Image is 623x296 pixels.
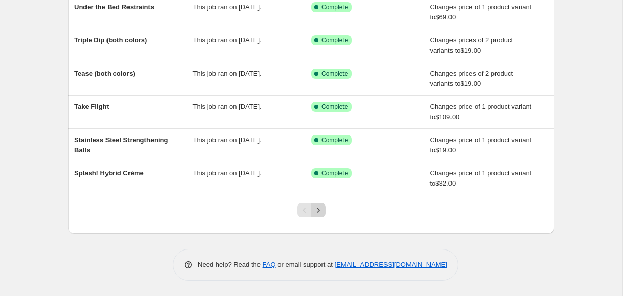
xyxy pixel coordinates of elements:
span: or email support at [276,261,335,268]
span: $19.00 [460,47,481,54]
span: Complete [321,70,348,78]
nav: Pagination [297,203,326,217]
span: Complete [321,36,348,44]
span: Changes price of 1 product variant to [430,136,532,154]
span: $19.00 [460,80,481,87]
span: $19.00 [435,146,456,154]
span: Complete [321,169,348,177]
span: Changes price of 1 product variant to [430,169,532,187]
span: This job ran on [DATE]. [193,70,262,77]
span: Tease (both colors) [74,70,135,77]
span: $69.00 [435,13,456,21]
span: $109.00 [435,113,459,121]
span: Complete [321,136,348,144]
span: Splash! Hybrid Crème [74,169,144,177]
span: Need help? Read the [198,261,263,268]
span: Take Flight [74,103,109,110]
span: Changes prices of 2 product variants to [430,70,513,87]
span: This job ran on [DATE]. [193,169,262,177]
a: [EMAIL_ADDRESS][DOMAIN_NAME] [335,261,447,268]
span: This job ran on [DATE]. [193,136,262,144]
span: This job ran on [DATE]. [193,103,262,110]
span: Triple Dip (both colors) [74,36,147,44]
span: Changes price of 1 product variant to [430,3,532,21]
button: Next [311,203,326,217]
span: Complete [321,3,348,11]
a: FAQ [263,261,276,268]
span: Under the Bed Restraints [74,3,154,11]
span: Changes price of 1 product variant to [430,103,532,121]
span: This job ran on [DATE]. [193,3,262,11]
span: This job ran on [DATE]. [193,36,262,44]
span: Stainless Steel Strengthening Balls [74,136,168,154]
span: Complete [321,103,348,111]
span: Changes prices of 2 product variants to [430,36,513,54]
span: $32.00 [435,179,456,187]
